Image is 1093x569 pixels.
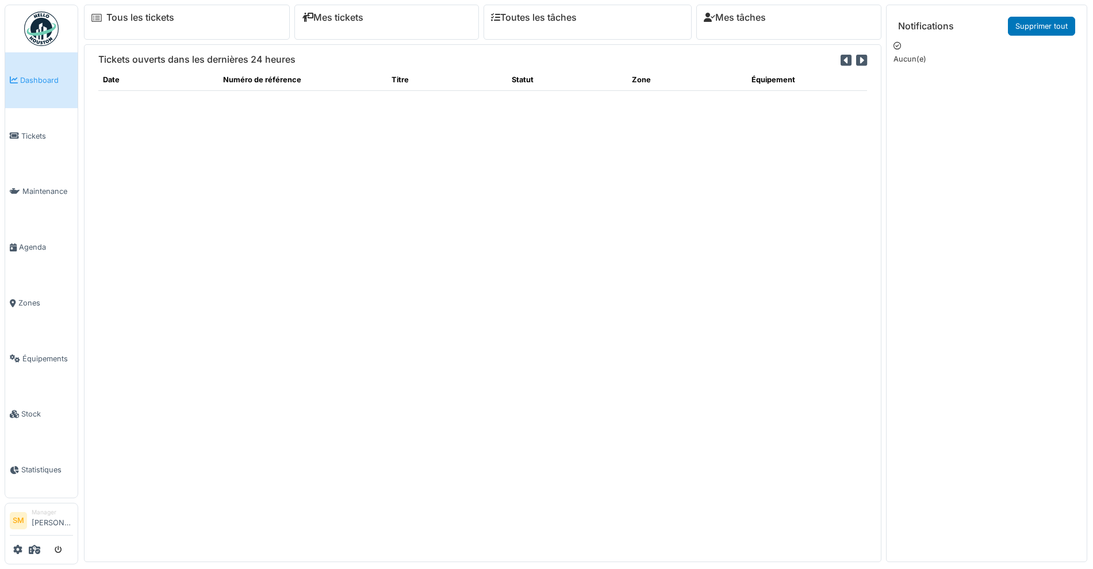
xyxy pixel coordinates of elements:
span: Dashboard [20,75,73,86]
span: Zones [18,297,73,308]
h6: Notifications [898,21,954,32]
li: SM [10,512,27,529]
th: Date [98,70,218,90]
a: Stock [5,387,78,442]
a: Supprimer tout [1008,17,1075,36]
th: Numéro de référence [218,70,388,90]
a: Statistiques [5,442,78,498]
th: Titre [387,70,507,90]
th: Équipement [747,70,867,90]
a: SM Manager[PERSON_NAME] [10,508,73,536]
span: Équipements [22,353,73,364]
a: Dashboard [5,52,78,108]
th: Statut [507,70,627,90]
a: Tous les tickets [106,12,174,23]
p: Aucun(e) [893,54,1080,64]
a: Mes tickets [302,12,363,23]
a: Mes tâches [704,12,766,23]
a: Équipements [5,331,78,387]
a: Maintenance [5,164,78,220]
img: Badge_color-CXgf-gQk.svg [24,12,59,46]
span: Statistiques [21,464,73,475]
span: Tickets [21,131,73,142]
a: Tickets [5,108,78,164]
a: Agenda [5,219,78,275]
a: Zones [5,275,78,331]
a: Toutes les tâches [491,12,577,23]
div: Manager [32,508,73,517]
h6: Tickets ouverts dans les dernières 24 heures [98,54,296,65]
li: [PERSON_NAME] [32,508,73,533]
th: Zone [627,70,747,90]
span: Agenda [19,242,73,253]
span: Stock [21,408,73,419]
span: Maintenance [22,186,73,197]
